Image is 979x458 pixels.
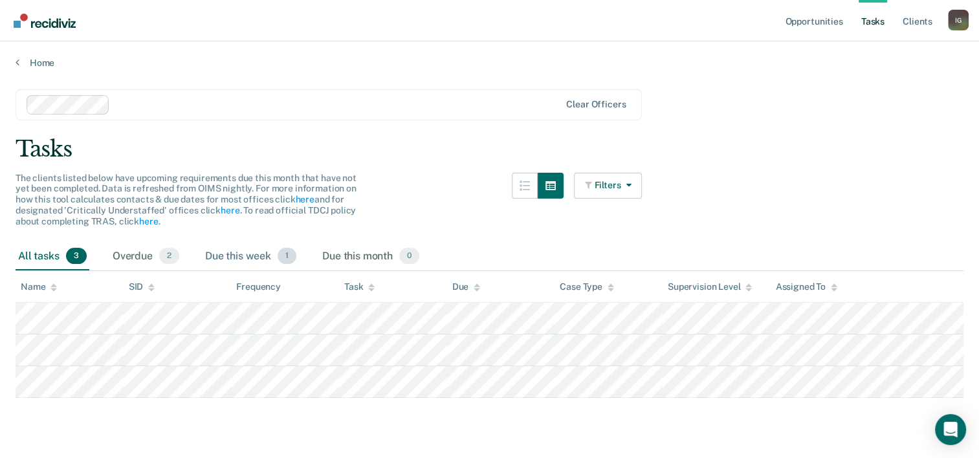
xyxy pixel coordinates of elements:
[221,205,239,215] a: here
[948,10,969,30] div: I G
[21,281,57,292] div: Name
[320,243,422,271] div: Due this month0
[66,248,87,265] span: 3
[295,194,314,204] a: here
[139,216,158,226] a: here
[452,281,481,292] div: Due
[236,281,281,292] div: Frequency
[935,414,966,445] div: Open Intercom Messenger
[560,281,614,292] div: Case Type
[278,248,296,265] span: 1
[948,10,969,30] button: Profile dropdown button
[16,136,963,162] div: Tasks
[203,243,299,271] div: Due this week1
[16,173,357,226] span: The clients listed below have upcoming requirements due this month that have not yet been complet...
[344,281,375,292] div: Task
[16,243,89,271] div: All tasks3
[16,57,963,69] a: Home
[668,281,753,292] div: Supervision Level
[110,243,182,271] div: Overdue2
[129,281,155,292] div: SID
[775,281,837,292] div: Assigned To
[399,248,419,265] span: 0
[566,99,626,110] div: Clear officers
[574,173,643,199] button: Filters
[159,248,179,265] span: 2
[14,14,76,28] img: Recidiviz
